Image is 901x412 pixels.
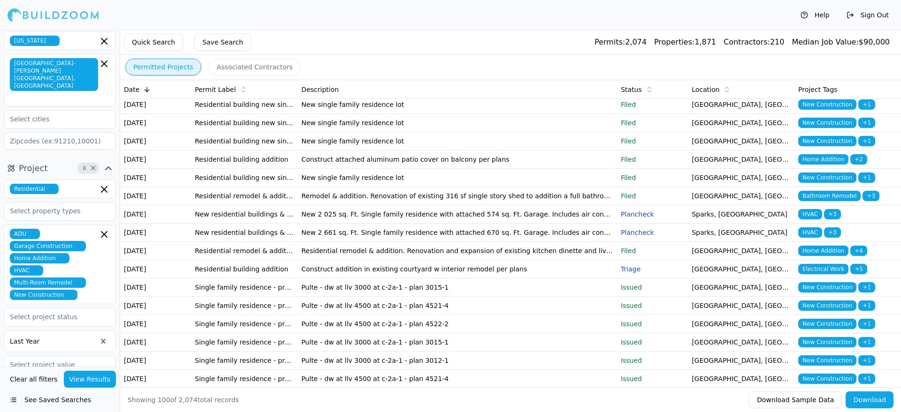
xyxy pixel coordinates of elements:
p: Issued [621,301,684,310]
span: + 1 [858,282,875,292]
td: [GEOGRAPHIC_DATA], [GEOGRAPHIC_DATA] [688,352,794,370]
span: + 1 [858,136,875,146]
td: [DATE] [120,315,191,333]
span: 8 [80,164,89,173]
td: Residential building addition [191,260,298,278]
p: Filed [621,246,684,255]
span: New Construction [798,282,856,292]
span: + 1 [858,355,875,366]
button: Associated Contractors [209,59,301,75]
span: HVAC [10,265,43,276]
td: [GEOGRAPHIC_DATA], [GEOGRAPHIC_DATA] [688,370,794,388]
div: 1,871 [654,37,716,48]
span: New Construction [798,172,856,183]
td: New single family residence lot [298,169,617,187]
span: 2,074 [179,396,198,404]
p: Plancheck [621,228,684,237]
button: Clear all filters [8,371,60,388]
td: Single family residence - production home [191,333,298,352]
span: + 1 [858,99,875,110]
button: Download [846,391,893,408]
span: + 5 [850,264,867,274]
button: Project8Clear Project filters [4,161,116,176]
td: [DATE] [120,297,191,315]
span: HVAC [798,209,822,219]
span: + 1 [858,319,875,329]
td: Sparks, [GEOGRAPHIC_DATA] [688,205,794,224]
td: Single family residence - production home [191,370,298,388]
p: Filed [621,100,684,109]
p: Filed [621,136,684,146]
span: Electrical Work [798,264,848,274]
span: Bathroom Remodel [798,191,861,201]
span: + 1 [858,374,875,384]
span: Project [19,162,48,175]
span: Multi-Room Remodel [10,277,86,288]
td: New 2 025 sq. Ft. Single family residence with attached 574 sq. Ft. Garage. Includes air conditio... [298,205,617,224]
div: Permit Label [195,85,294,94]
td: [DATE] [120,242,191,260]
div: Location [692,85,791,94]
td: Single family residence - production home [191,297,298,315]
button: Permitted Projects [125,59,201,75]
span: + 3 [863,191,879,201]
td: [DATE] [120,169,191,187]
td: Single family residence - production home [191,352,298,370]
input: Select cities [4,111,104,127]
td: New residential buildings & additions [191,205,298,224]
td: Remodel & addition. Renovation of existing 316 sf single story shed to addition a full bathroom w... [298,187,617,205]
span: New Construction [798,319,856,329]
div: Date [124,85,187,94]
span: + 4 [850,246,867,256]
td: [DATE] [120,187,191,205]
td: New single family residence lot [298,96,617,114]
div: $ 90,000 [792,37,890,48]
div: Status [621,85,684,94]
td: [GEOGRAPHIC_DATA], [GEOGRAPHIC_DATA] [688,187,794,205]
td: Residential building addition [191,150,298,169]
div: 2,074 [595,37,647,48]
td: Construct attached aluminum patio cover on balcony per plans [298,150,617,169]
td: Residential building new single family residence tract home [191,96,298,114]
span: New Construction [798,300,856,311]
td: [DATE] [120,114,191,132]
span: Clear Project filters [90,166,97,171]
span: New Construction [798,118,856,128]
p: Issued [621,374,684,383]
td: [DATE] [120,260,191,278]
td: Pulte - dw at llv 4500 at c-2a-1 - plan 4522-2 [298,315,617,333]
span: + 3 [824,209,841,219]
p: Issued [621,283,684,292]
td: [GEOGRAPHIC_DATA], [GEOGRAPHIC_DATA] [688,297,794,315]
td: Pulte - dw at llv 3000 at c-2a-1 - plan 3012-1 [298,352,617,370]
span: New Construction [798,99,856,110]
button: Download Sample Data [749,391,842,408]
p: Triage [621,264,684,274]
td: [GEOGRAPHIC_DATA], [GEOGRAPHIC_DATA] [688,278,794,297]
p: Issued [621,337,684,347]
div: 210 [724,37,784,48]
td: Single family residence - production home [191,315,298,333]
td: [GEOGRAPHIC_DATA], [GEOGRAPHIC_DATA] [688,150,794,169]
div: Project Tags [798,85,897,94]
span: Home Addition [798,154,848,165]
td: [DATE] [120,278,191,297]
span: [GEOGRAPHIC_DATA]-[PERSON_NAME][GEOGRAPHIC_DATA], [GEOGRAPHIC_DATA] [10,58,98,91]
td: [DATE] [120,205,191,224]
button: Quick Search [124,34,183,51]
td: [DATE] [120,96,191,114]
p: Filed [621,155,684,164]
td: [DATE] [120,224,191,242]
p: Plancheck [621,210,684,219]
span: New Construction [10,290,77,300]
td: Residential remodel & addition [191,242,298,260]
span: Permits: [595,37,625,46]
td: Residential remodel & addition. Renovation and expansion of existing kitchen dinette and living r... [298,242,617,260]
button: Help [796,7,834,22]
td: Residential building new single family residence tract home [191,132,298,150]
div: Description [301,85,613,94]
button: Save Search [194,34,251,51]
td: [GEOGRAPHIC_DATA], [GEOGRAPHIC_DATA] [688,114,794,132]
button: See Saved Searches [4,391,116,408]
td: Residential building new single family residence tract home [191,114,298,132]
